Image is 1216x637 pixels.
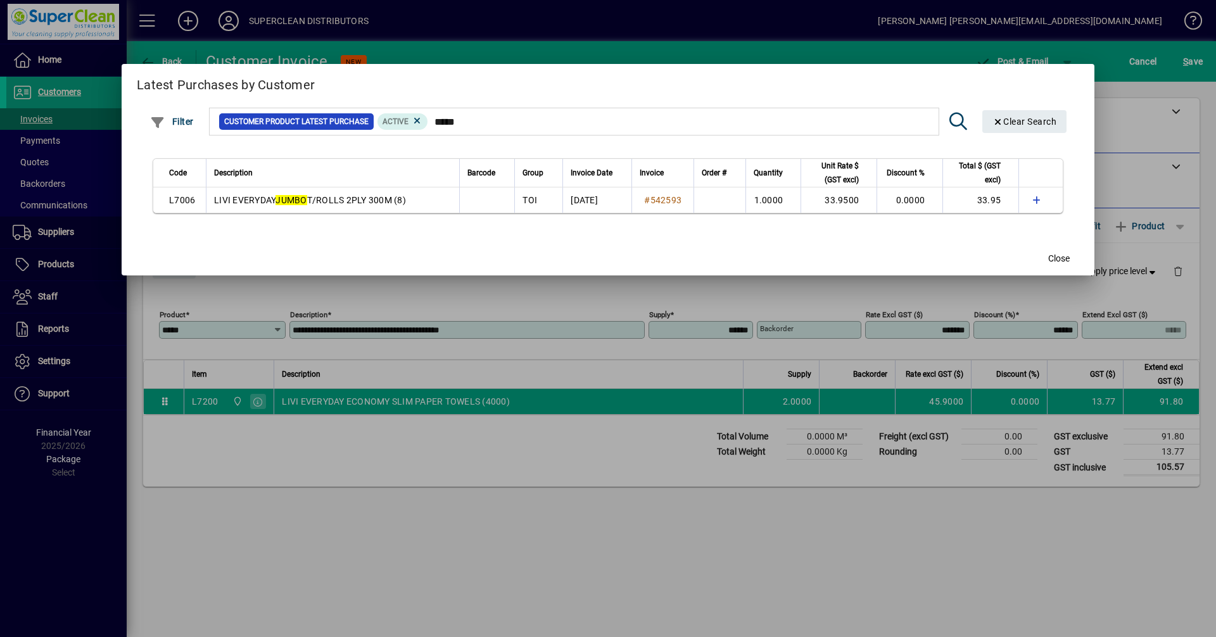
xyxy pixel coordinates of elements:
[147,110,197,133] button: Filter
[522,195,537,205] span: TOI
[640,166,664,180] span: Invoice
[754,166,794,180] div: Quantity
[702,166,738,180] div: Order #
[467,166,495,180] span: Barcode
[887,166,925,180] span: Discount %
[214,166,253,180] span: Description
[522,166,543,180] span: Group
[169,166,198,180] div: Code
[877,187,942,213] td: 0.0000
[467,166,507,180] div: Barcode
[885,166,936,180] div: Discount %
[214,166,452,180] div: Description
[214,195,406,205] span: LIVI EVERYDAY T/ROLLS 2PLY 300M (8)
[150,117,194,127] span: Filter
[1039,248,1079,270] button: Close
[801,187,877,213] td: 33.9500
[571,166,624,180] div: Invoice Date
[650,195,682,205] span: 542593
[992,117,1057,127] span: Clear Search
[562,187,631,213] td: [DATE]
[640,166,686,180] div: Invoice
[644,195,650,205] span: #
[377,113,428,130] mat-chip: Product Activation Status: Active
[754,166,783,180] span: Quantity
[640,193,686,207] a: #542593
[224,115,369,128] span: Customer Product Latest Purchase
[169,195,195,205] span: L7006
[1048,252,1070,265] span: Close
[571,166,612,180] span: Invoice Date
[522,166,555,180] div: Group
[982,110,1067,133] button: Clear
[745,187,801,213] td: 1.0000
[809,159,859,187] span: Unit Rate $ (GST excl)
[951,159,1012,187] div: Total $ (GST excl)
[951,159,1001,187] span: Total $ (GST excl)
[942,187,1018,213] td: 33.95
[275,195,307,205] em: JUMBO
[383,117,408,126] span: Active
[169,166,187,180] span: Code
[122,64,1094,101] h2: Latest Purchases by Customer
[809,159,870,187] div: Unit Rate $ (GST excl)
[702,166,726,180] span: Order #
